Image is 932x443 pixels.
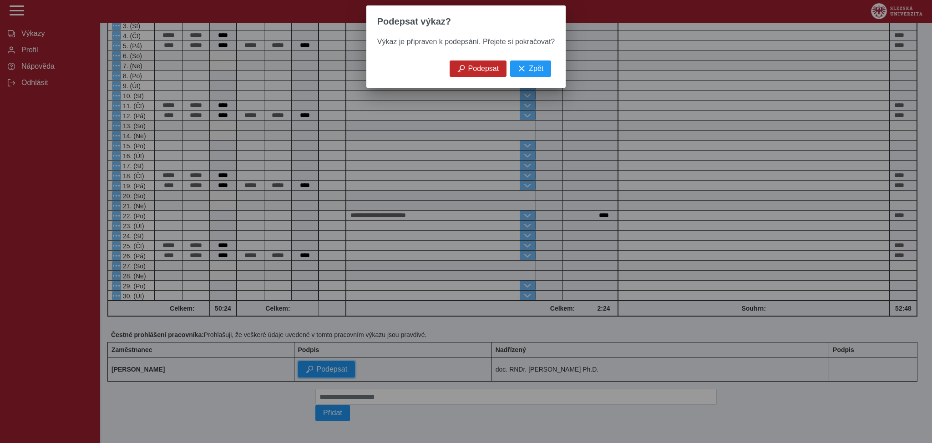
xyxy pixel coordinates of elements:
span: Podepsat [468,65,499,73]
span: Podepsat výkaz? [377,16,451,27]
span: Výkaz je připraven k podepsání. Přejete si pokračovat? [377,38,555,45]
span: Zpět [529,65,543,73]
button: Zpět [510,60,551,77]
button: Podepsat [450,60,507,77]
